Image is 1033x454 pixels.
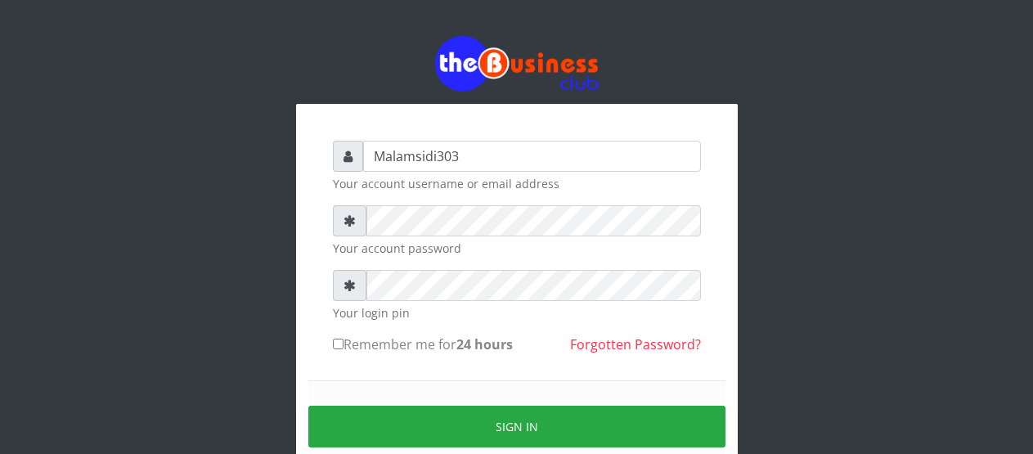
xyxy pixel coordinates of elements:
[333,304,701,321] small: Your login pin
[333,175,701,192] small: Your account username or email address
[570,335,701,353] a: Forgotten Password?
[333,240,701,257] small: Your account password
[363,141,701,172] input: Username or email address
[456,335,513,353] b: 24 hours
[333,339,344,349] input: Remember me for24 hours
[333,335,513,354] label: Remember me for
[308,406,725,447] button: Sign in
